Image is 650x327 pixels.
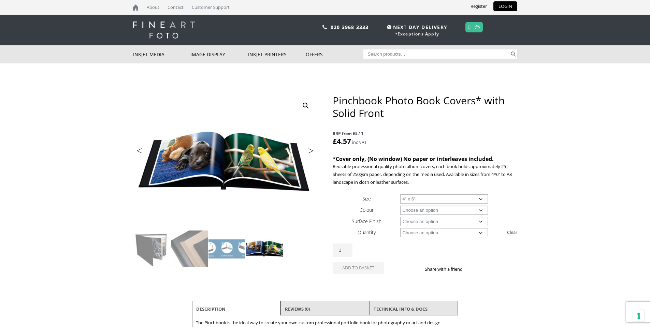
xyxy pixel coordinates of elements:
img: phone.svg [322,25,327,29]
a: Description [196,303,226,315]
a: Register [465,1,492,11]
img: Pinchbook Photo Book Covers* with Solid Front - Image 4 [246,231,283,267]
a: Inkjet Media [133,45,191,63]
span: RRP from £5.11 [333,130,517,137]
img: Pinchbook Photo Book Covers* with Solid Front - Image 7 [208,268,245,305]
a: Offers [306,45,363,63]
img: twitter sharing button [479,266,485,272]
input: Search products… [363,49,509,59]
h4: *Cover only, (No window) No paper or interleaves included. [333,155,517,163]
img: Pinchbook Photo Book Covers* with Solid Front - Image 5 [133,268,170,305]
a: Exceptions Apply [398,31,439,37]
label: Size [362,195,371,202]
button: Search [509,49,517,59]
img: Pinchbook Photo Book Covers* with Solid Front - Image 2 [171,231,208,267]
a: Clear options [507,227,517,238]
img: email sharing button [487,266,493,272]
img: Pinchbook Photo Book Covers* with Solid Front [133,231,170,267]
button: Add to basket [333,262,384,274]
p: Share with a friend [425,265,471,273]
h1: Pinchbook Photo Book Covers* with Solid Front [333,94,517,119]
img: time.svg [387,25,391,29]
span: £ [333,136,337,146]
span: NEXT DAY DELIVERY [385,23,447,31]
button: Your consent preferences for tracking technologies [633,310,645,322]
label: Quantity [358,229,376,236]
p: The Pinchbook is the ideal way to create your own custom professional portfolio book for photogra... [196,319,454,327]
img: basket.svg [475,25,480,29]
img: Pinchbook Photo Book Covers* with Solid Front - Image 3 [208,231,245,267]
a: LOGIN [493,1,517,11]
label: Surface Finish [352,218,381,224]
img: Pinchbook Photo Book Covers* with Solid Front - Image 8 [246,268,283,305]
img: logo-white.svg [133,21,195,39]
a: View full-screen image gallery [300,100,312,112]
a: Inkjet Printers [248,45,306,63]
a: TECHNICAL INFO & DOCS [374,303,428,315]
a: 0 [468,22,471,32]
p: Reusable professional quality photo album covers, each book holds approximately 25 Sheets of 250g... [333,163,517,186]
a: Image Display [190,45,248,63]
img: Pinchbook Photo Book Covers* with Solid Front - Image 6 [171,268,208,305]
bdi: 4.57 [333,136,351,146]
a: Reviews (0) [285,303,310,315]
label: Colour [360,207,374,213]
a: 020 3968 3333 [331,24,369,30]
input: Product quantity [333,243,352,257]
img: facebook sharing button [471,266,476,272]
